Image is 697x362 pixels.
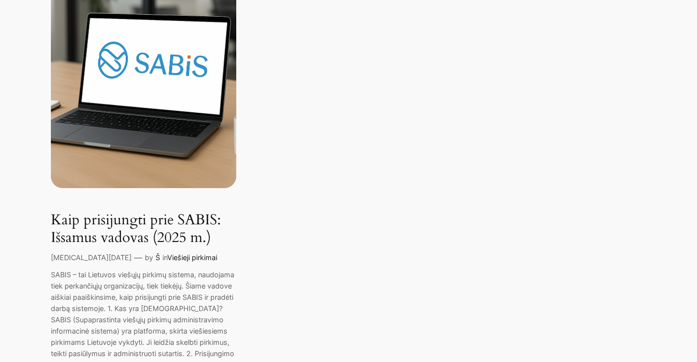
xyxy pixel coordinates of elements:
[145,252,153,263] p: by
[51,212,236,246] a: Kaip prisijungti prie SABIS: Išsamus vadovas (2025 m.)
[162,253,167,262] span: in
[167,253,217,262] a: Viešieji pirkimai
[134,251,142,264] p: —
[51,253,132,262] a: [MEDICAL_DATA][DATE]
[156,253,160,262] a: Š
